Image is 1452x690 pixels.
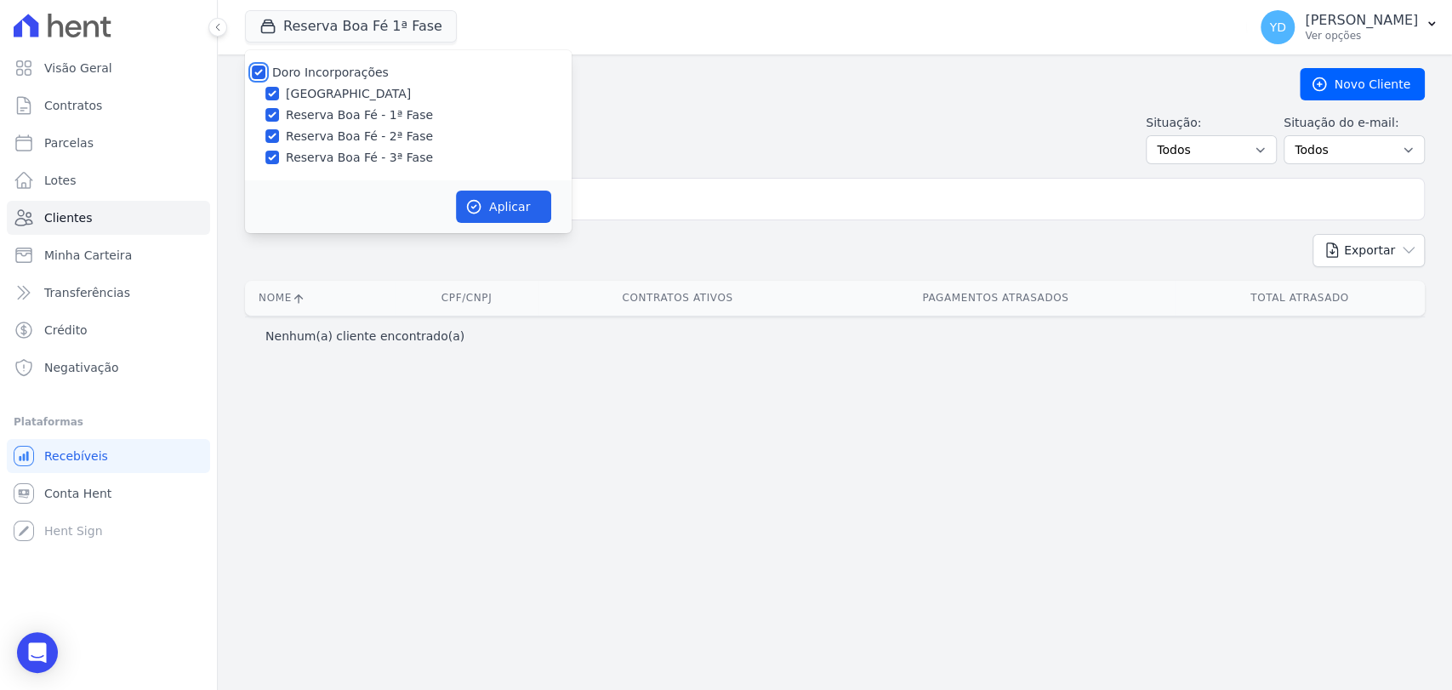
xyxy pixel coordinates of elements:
span: YD [1269,21,1285,33]
a: Conta Hent [7,476,210,510]
input: Buscar por nome, CPF ou e-mail [276,182,1417,216]
a: Recebíveis [7,439,210,473]
button: YD [PERSON_NAME] Ver opções [1247,3,1452,51]
span: Parcelas [44,134,94,151]
a: Contratos [7,88,210,123]
label: Reserva Boa Fé - 2ª Fase [286,128,433,145]
p: Nenhum(a) cliente encontrado(a) [265,328,464,345]
span: Clientes [44,209,92,226]
span: Transferências [44,284,130,301]
label: Situação do e-mail: [1284,114,1425,132]
span: Conta Hent [44,485,111,502]
p: Ver opções [1305,29,1418,43]
span: Contratos [44,97,102,114]
button: Reserva Boa Fé 1ª Fase [245,10,457,43]
span: Recebíveis [44,448,108,465]
div: Plataformas [14,412,203,432]
a: Clientes [7,201,210,235]
label: Reserva Boa Fé - 3ª Fase [286,149,433,167]
button: Aplicar [456,191,551,223]
label: Doro Incorporações [272,66,389,79]
a: Minha Carteira [7,238,210,272]
span: Crédito [44,322,88,339]
a: Negativação [7,351,210,385]
label: Reserva Boa Fé - 1ª Fase [286,106,433,124]
div: Open Intercom Messenger [17,632,58,673]
span: Lotes [44,172,77,189]
a: Novo Cliente [1300,68,1425,100]
a: Crédito [7,313,210,347]
button: Exportar [1312,234,1425,267]
th: Contratos Ativos [538,281,817,316]
span: Minha Carteira [44,247,132,264]
a: Transferências [7,276,210,310]
label: [GEOGRAPHIC_DATA] [286,85,411,103]
a: Lotes [7,163,210,197]
span: Negativação [44,359,119,376]
th: CPF/CNPJ [395,281,538,316]
a: Visão Geral [7,51,210,85]
th: Nome [245,281,395,316]
span: Visão Geral [44,60,112,77]
p: [PERSON_NAME] [1305,12,1418,29]
a: Parcelas [7,126,210,160]
h2: Clientes [245,69,1273,100]
label: Situação: [1146,114,1277,132]
th: Pagamentos Atrasados [817,281,1175,316]
th: Total Atrasado [1175,281,1425,316]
